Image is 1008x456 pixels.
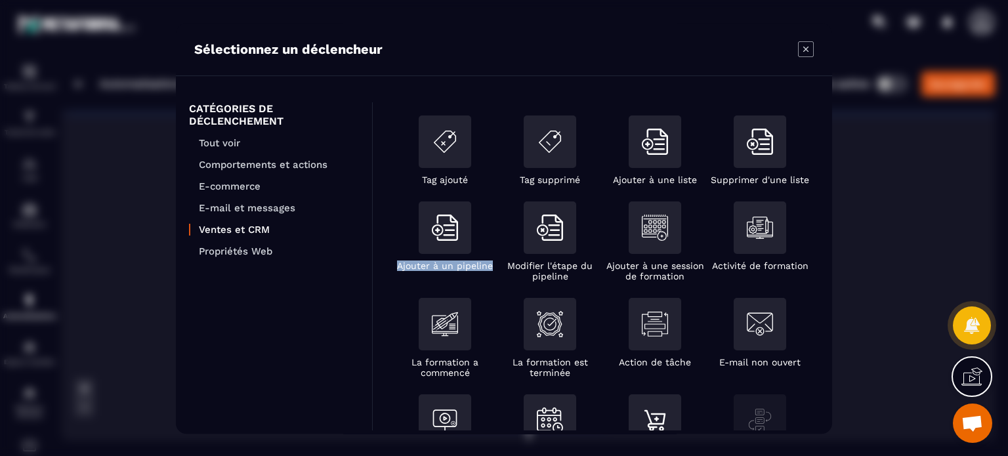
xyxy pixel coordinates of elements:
img: productPurchase.svg [642,407,668,434]
img: addSessionFormation.svg [642,215,668,241]
p: Modifier l'étape du pipeline [497,260,602,281]
img: taskAction.svg [642,311,668,337]
img: projectChangePhase.svg [747,407,773,434]
img: removeTag.svg [537,129,563,155]
p: Ajouter à une session de formation [602,260,707,281]
p: Ventes et CRM [199,224,359,236]
img: contactBookAnEvent.svg [537,407,563,433]
img: removeFromList.svg [747,129,773,155]
a: Ouvrir le chat [953,404,992,443]
p: Propriétés Web [199,245,359,257]
p: Comportements et actions [199,159,359,171]
img: formationIsEnded.svg [537,311,563,337]
p: La formation est terminée [497,357,602,378]
p: La formation a commencé [392,357,497,378]
p: Ajouter à un pipeline [397,260,493,271]
p: Supprimer d'une liste [711,175,809,185]
img: formationIsStarted.svg [432,311,458,337]
p: CATÉGORIES DE DÉCLENCHEMENT [189,102,359,127]
p: Tout voir [199,137,359,149]
img: formationActivity.svg [747,215,773,241]
p: Sélectionnez un déclencheur [194,41,383,57]
p: Ajouter à une liste [613,175,697,185]
p: E-mail et messages [199,202,359,214]
img: addTag.svg [432,129,458,155]
img: notOpenEmail.svg [747,311,773,337]
img: addToList.svg [642,129,668,155]
p: Activité de formation [712,260,808,271]
p: E-mail non ouvert [719,357,801,367]
p: E-commerce [199,180,359,192]
img: removeFromList.svg [537,215,563,241]
img: addToAWebinar.svg [432,407,458,434]
p: Action de tâche [619,357,691,367]
p: Tag ajouté [422,175,468,185]
img: addToList.svg [432,215,458,241]
p: Tag supprimé [520,175,580,185]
